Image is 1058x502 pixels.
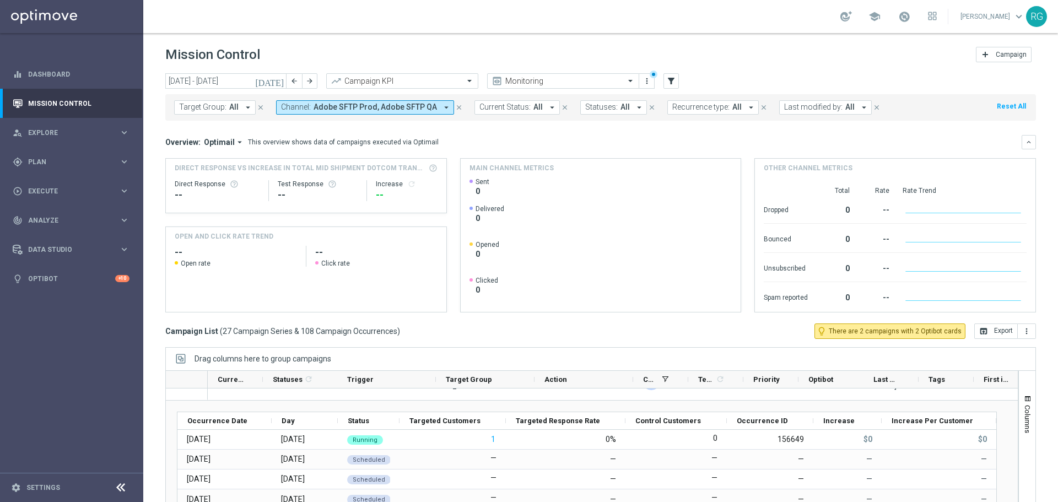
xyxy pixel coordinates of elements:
span: Action [544,375,567,384]
span: Control Customers [635,417,701,425]
span: Scheduled [353,476,385,483]
i: refresh [407,180,416,188]
span: Data Studio [28,246,119,253]
label: — [490,453,496,463]
span: Calculate column [303,373,313,385]
div: gps_fixed Plan keyboard_arrow_right [12,158,130,166]
button: [DATE] [253,73,287,90]
button: arrow_forward [302,73,317,89]
h3: Campaign List [165,326,400,336]
div: -- [863,200,889,218]
i: close [873,104,881,111]
div: Sunday [281,434,305,444]
div: 0 [821,288,850,305]
div: There are unsaved changes [650,71,657,78]
i: lightbulb_outline [817,326,827,336]
div: Spam reported [764,288,808,305]
span: Day [282,417,295,425]
p: $0 [863,434,872,444]
div: Data Studio keyboard_arrow_right [12,245,130,254]
span: Target Group: [179,102,226,112]
h2: -- [315,246,438,259]
i: more_vert [643,77,651,85]
div: Analyze [13,215,119,225]
span: Explore [28,129,119,136]
span: Templates [698,375,714,384]
div: 0% [606,434,616,444]
span: 27 Campaign Series & 108 Campaign Occurrences [223,326,397,336]
h2: -- [175,246,297,259]
i: arrow_drop_down [547,102,557,112]
button: Channel: Adobe SFTP Prod, Adobe SFTP QA arrow_drop_down [276,100,454,115]
i: close [648,104,656,111]
button: play_circle_outline Execute keyboard_arrow_right [12,187,130,196]
div: 14 Sep 2025 [187,454,210,464]
div: — [610,454,616,464]
div: — [610,474,616,484]
span: Optimail [204,137,235,147]
button: track_changes Analyze keyboard_arrow_right [12,216,130,225]
span: Analyze [28,217,119,224]
div: 0 [821,229,850,247]
span: Increase [823,417,855,425]
div: Mission Control [13,89,129,118]
h4: Other channel metrics [764,163,852,173]
i: filter_alt [666,76,676,86]
i: keyboard_arrow_right [119,215,129,225]
button: Reset All [996,100,1027,112]
multiple-options-button: Export to CSV [974,326,1036,335]
span: Clicked [476,276,498,285]
h4: OPEN AND CLICK RATE TREND [175,231,273,241]
div: Unsubscribed [764,258,808,276]
button: close [560,101,570,114]
button: Last modified by: All arrow_drop_down [779,100,872,115]
button: close [647,101,657,114]
div: Test Response [278,180,358,188]
span: 0 [476,249,499,259]
span: Scheduled [353,456,385,463]
span: — [981,455,987,463]
p: $0 [978,434,987,444]
span: First in Range [984,375,1010,384]
div: Explore [13,128,119,138]
div: — [798,454,804,464]
span: Last modified by: [784,102,843,112]
i: refresh [716,375,725,384]
label: — [711,453,717,463]
i: refresh [304,375,313,384]
i: arrow_forward [306,77,314,85]
i: close [257,104,264,111]
span: Statuses: [585,102,618,112]
span: Delivered [476,204,504,213]
i: keyboard_arrow_right [119,127,129,138]
span: All [533,102,543,112]
i: preview [492,75,503,87]
div: Optibot [13,264,129,293]
h3: Overview: [165,137,201,147]
button: more_vert [1018,323,1036,339]
button: Target Group: All arrow_drop_down [174,100,256,115]
i: arrow_back [290,77,298,85]
i: track_changes [13,215,23,225]
span: — [866,455,872,463]
i: keyboard_arrow_right [119,186,129,196]
button: close [872,101,882,114]
span: ) [397,326,400,336]
button: more_vert [641,74,652,88]
div: +10 [115,275,129,282]
i: close [760,104,768,111]
div: Direct Response [175,180,260,188]
span: Channel [643,375,657,384]
button: Mission Control [12,99,130,108]
div: Execute [13,186,119,196]
span: Channel: [281,102,311,112]
span: Plan [28,159,119,165]
span: Targeted Customers [409,417,481,425]
div: 21 Sep 2025 [187,474,210,484]
i: arrow_drop_down [859,102,869,112]
i: person_search [13,128,23,138]
div: -- [863,288,889,305]
span: — [981,474,987,483]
